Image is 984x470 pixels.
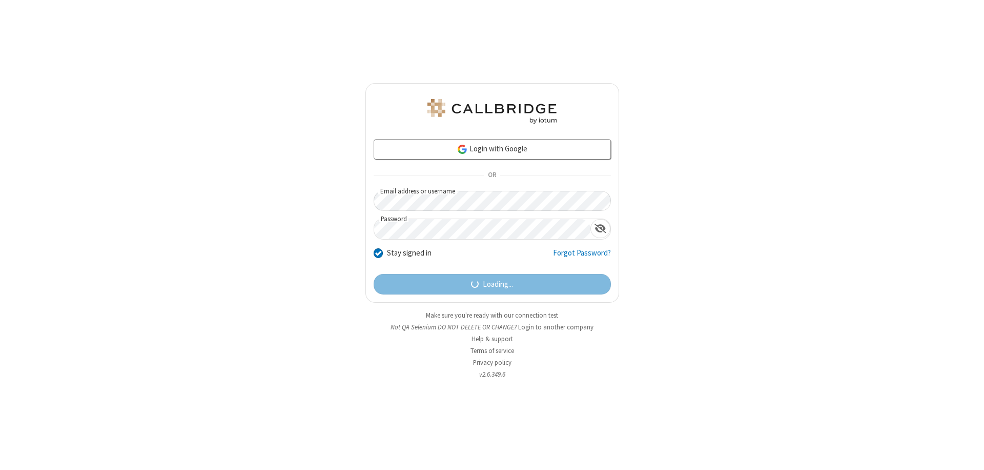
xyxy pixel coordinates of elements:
a: Privacy policy [473,358,511,367]
img: google-icon.png [457,144,468,155]
input: Password [374,219,590,239]
a: Help & support [471,335,513,343]
a: Login with Google [374,139,611,160]
button: Loading... [374,274,611,295]
a: Make sure you're ready with our connection test [426,311,558,320]
li: Not QA Selenium DO NOT DELETE OR CHANGE? [365,322,619,332]
a: Terms of service [470,346,514,355]
label: Stay signed in [387,247,432,259]
div: Show password [590,219,610,238]
button: Login to another company [518,322,593,332]
li: v2.6.349.6 [365,369,619,379]
img: QA Selenium DO NOT DELETE OR CHANGE [425,99,559,124]
input: Email address or username [374,191,611,211]
a: Forgot Password? [553,247,611,267]
span: OR [484,168,500,183]
span: Loading... [483,279,513,290]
